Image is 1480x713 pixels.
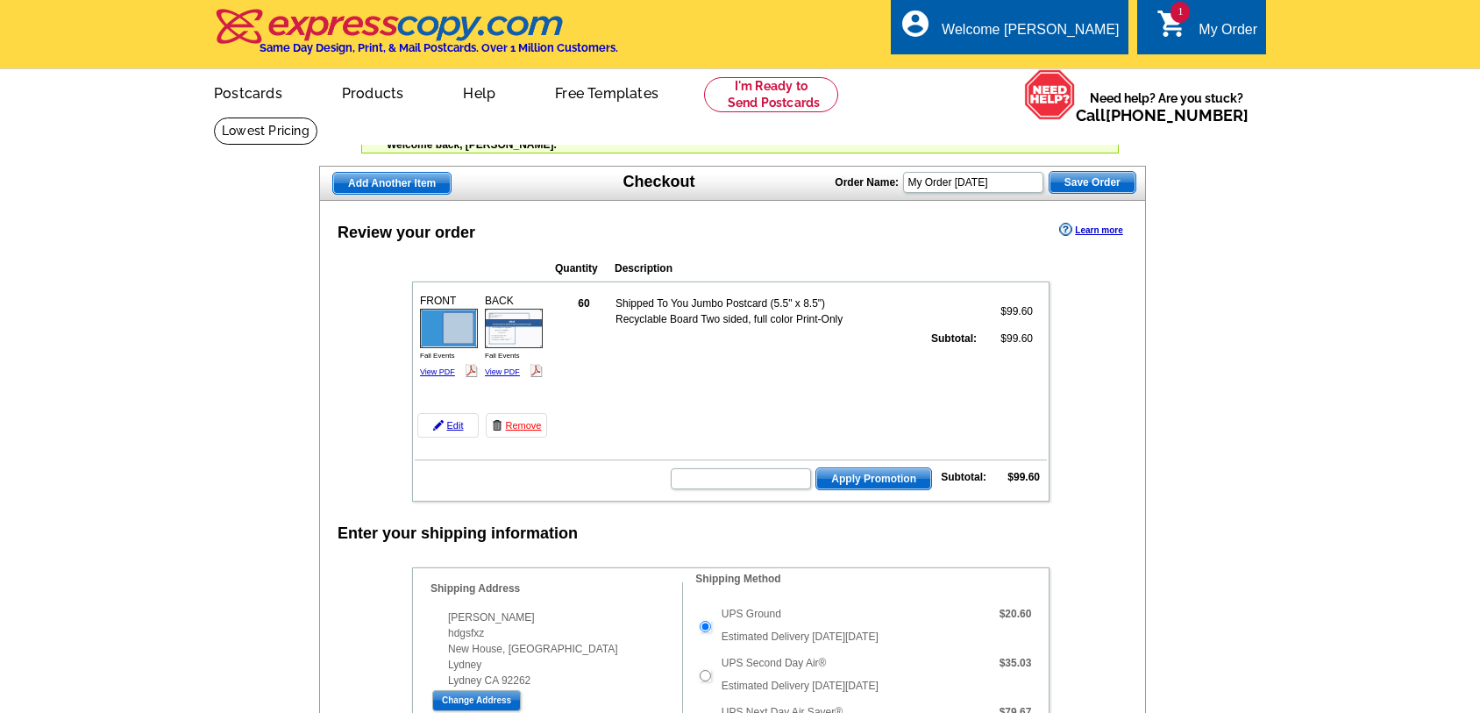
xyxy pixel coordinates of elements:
img: small-thumb.jpg [420,309,478,348]
span: 1 [1170,2,1190,23]
span: Add Another Item [333,173,451,194]
button: Apply Promotion [815,467,932,490]
a: Edit [417,413,479,438]
img: pdf_logo.png [530,364,543,377]
input: Change Address [432,690,521,711]
strong: Order Name: [835,176,899,189]
a: Add Another Item [332,172,452,195]
strong: $35.03 [1000,657,1032,669]
strong: $20.60 [1000,608,1032,620]
a: Help [435,71,523,112]
a: Postcards [186,71,310,112]
img: pdf_logo.png [465,364,478,377]
a: View PDF [485,367,520,376]
img: pencil-icon.gif [433,420,444,431]
div: BACK [482,290,545,382]
span: Fall Events [485,352,520,360]
a: Learn more [1059,223,1122,237]
span: Estimated Delivery [DATE][DATE] [722,680,879,692]
a: 1 shopping_cart My Order [1156,19,1257,41]
div: FRONT [417,290,480,382]
strong: $99.60 [1007,471,1040,483]
img: small-thumb.jpg [485,309,543,348]
span: Need help? Are you stuck? [1076,89,1257,125]
td: Shipped To You Jumbo Postcard (5.5" x 8.5") Recyclable Board Two sided, full color Print-Only [615,295,869,328]
label: UPS Second Day Air® [722,655,827,671]
button: Save Order [1049,171,1136,194]
a: Products [314,71,432,112]
label: UPS Ground [722,606,781,622]
div: Welcome [PERSON_NAME] [942,22,1119,46]
span: Call [1076,106,1249,125]
div: My Order [1199,22,1257,46]
th: Quantity [554,260,612,277]
strong: 60 [578,297,589,310]
img: help [1024,69,1076,120]
th: Description [614,260,935,277]
strong: Subtotal: [941,471,986,483]
td: $99.60 [979,295,1034,328]
legend: Shipping Method [694,571,782,587]
a: Free Templates [527,71,687,112]
span: Estimated Delivery [DATE][DATE] [722,631,879,643]
h1: Checkout [623,173,695,191]
span: Welcome back, [PERSON_NAME]. [387,139,557,151]
div: Enter your shipping information [338,522,578,545]
span: Save Order [1050,172,1135,193]
h4: Same Day Design, Print, & Mail Postcards. Over 1 Million Customers. [260,41,618,54]
strong: Subtotal: [931,332,977,345]
span: Fall Events [420,352,455,360]
i: shopping_cart [1156,8,1188,39]
td: $99.60 [979,330,1034,347]
img: trashcan-icon.gif [492,420,502,431]
a: Remove [486,413,547,438]
div: [PERSON_NAME] hdgsfxz New House, [GEOGRAPHIC_DATA] Lydney Lydney CA 92262 [430,610,682,688]
h4: Shipping Address [430,582,682,595]
a: View PDF [420,367,455,376]
span: Apply Promotion [816,468,931,489]
i: account_circle [900,8,931,39]
a: Same Day Design, Print, & Mail Postcards. Over 1 Million Customers. [214,21,618,54]
a: [PHONE_NUMBER] [1106,106,1249,125]
div: Review your order [338,221,475,245]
